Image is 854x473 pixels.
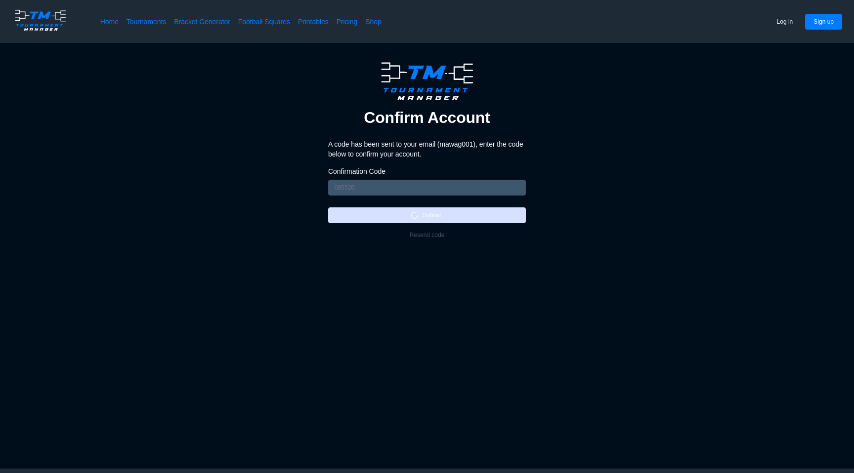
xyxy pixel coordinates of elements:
[100,17,119,27] a: Home
[238,17,290,27] a: Football Squares
[127,17,166,27] a: Tournaments
[805,14,842,30] button: Sign up
[328,167,526,176] label: Confirmation Code
[12,8,69,33] img: logo.ffa97a18e3bf2c7d.png
[376,59,478,104] img: logo.ffa97a18e3bf2c7d.png
[769,14,802,30] button: Log in
[174,17,230,27] a: Bracket Generator
[401,227,453,243] button: Resend code
[364,108,490,127] h2: Confirm Account
[298,17,329,27] a: Printables
[337,17,357,27] a: Pricing
[365,17,382,27] a: Shop
[328,140,523,158] span: A code has been sent to your email ( mawag001 ), enter the code below to confirm your account.
[328,180,526,196] input: code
